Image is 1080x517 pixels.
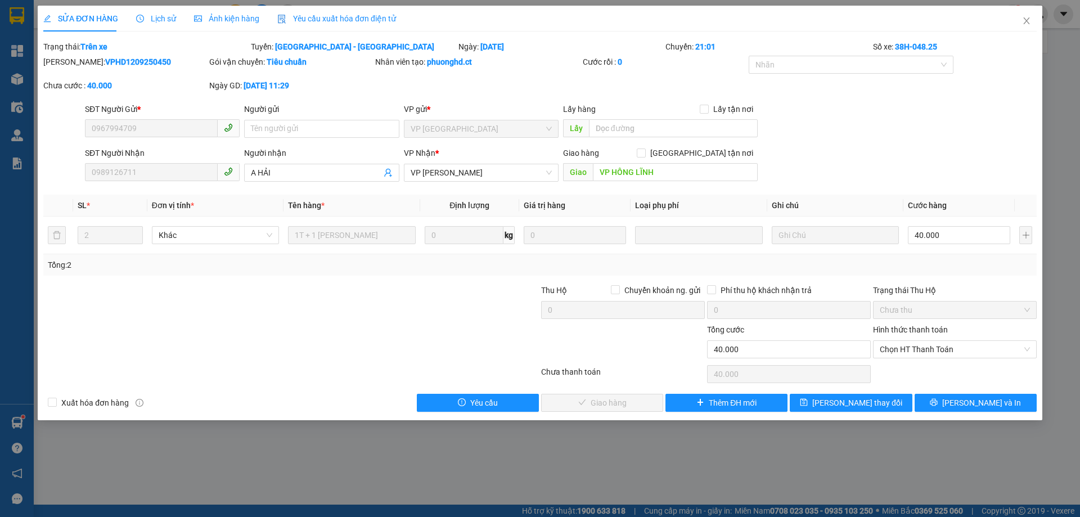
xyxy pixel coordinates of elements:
span: close [1022,16,1031,25]
label: Hình thức thanh toán [873,325,948,334]
div: Người nhận [244,147,399,159]
div: Tổng: 2 [48,259,417,271]
span: [GEOGRAPHIC_DATA] tận nơi [646,147,758,159]
span: Tên hàng [288,201,325,210]
img: icon [277,15,286,24]
div: Số xe: [872,41,1038,53]
button: plusThêm ĐH mới [665,394,787,412]
div: SĐT Người Nhận [85,147,240,159]
div: Ngày GD: [209,79,373,92]
span: phone [224,123,233,132]
span: [PERSON_NAME] và In [942,397,1021,409]
button: save[PERSON_NAME] thay đổi [790,394,912,412]
span: SL [78,201,87,210]
b: VPHD1209250450 [105,57,171,66]
button: plus [1019,226,1032,244]
div: Tuyến: [250,41,457,53]
b: 40.000 [87,81,112,90]
span: kg [503,226,515,244]
span: Khác [159,227,272,244]
span: clock-circle [136,15,144,23]
div: Chuyến: [664,41,872,53]
div: Chưa cước : [43,79,207,92]
span: Lịch sử [136,14,176,23]
span: Chọn HT Thanh Toán [880,341,1030,358]
span: phone [224,167,233,176]
input: 0 [524,226,626,244]
span: Thu Hộ [541,286,567,295]
span: SỬA ĐƠN HÀNG [43,14,118,23]
span: Xuất hóa đơn hàng [57,397,133,409]
div: Gói vận chuyển: [209,56,373,68]
span: Đơn vị tính [152,201,194,210]
button: exclamation-circleYêu cầu [417,394,539,412]
span: Chuyển khoản ng. gửi [620,284,705,296]
b: [GEOGRAPHIC_DATA] - [GEOGRAPHIC_DATA] [275,42,434,51]
span: Giao hàng [563,149,599,158]
div: VP gửi [404,103,559,115]
div: Trạng thái Thu Hộ [873,284,1037,296]
button: checkGiao hàng [541,394,663,412]
span: Ảnh kiện hàng [194,14,259,23]
b: Trên xe [80,42,107,51]
span: Yêu cầu xuất hóa đơn điện tử [277,14,396,23]
th: Ghi chú [767,195,903,217]
b: 21:01 [695,42,715,51]
span: [PERSON_NAME] thay đổi [812,397,902,409]
input: Ghi Chú [772,226,899,244]
span: Lấy [563,119,589,137]
div: Trạng thái: [42,41,250,53]
b: 0 [618,57,622,66]
span: info-circle [136,399,143,407]
div: Người gửi [244,103,399,115]
input: VD: Bàn, Ghế [288,226,415,244]
span: Cước hàng [908,201,947,210]
span: picture [194,15,202,23]
div: Ngày: [457,41,665,53]
span: exclamation-circle [458,398,466,407]
span: Chưa thu [880,302,1030,318]
span: Phí thu hộ khách nhận trả [716,284,816,296]
span: Giao [563,163,593,181]
span: Tổng cước [707,325,744,334]
b: 38H-048.25 [895,42,937,51]
span: VP Hà Đông [411,120,552,137]
span: Định lượng [449,201,489,210]
div: [PERSON_NAME]: [43,56,207,68]
button: printer[PERSON_NAME] và In [915,394,1037,412]
div: Nhân viên tạo: [375,56,580,68]
th: Loại phụ phí [631,195,767,217]
span: VP Nhận [404,149,435,158]
b: phuonghd.ct [427,57,472,66]
span: user-add [384,168,393,177]
span: Giá trị hàng [524,201,565,210]
span: Yêu cầu [470,397,498,409]
div: SĐT Người Gửi [85,103,240,115]
span: printer [930,398,938,407]
span: Lấy hàng [563,105,596,114]
span: Thêm ĐH mới [709,397,757,409]
div: Cước rồi : [583,56,746,68]
span: save [800,398,808,407]
input: Dọc đường [593,163,758,181]
button: Close [1011,6,1042,37]
button: delete [48,226,66,244]
b: Tiêu chuẩn [267,57,307,66]
span: Lấy tận nơi [709,103,758,115]
b: [DATE] [480,42,504,51]
span: VP Hồng Lĩnh [411,164,552,181]
span: edit [43,15,51,23]
span: plus [696,398,704,407]
div: Chưa thanh toán [540,366,706,385]
b: [DATE] 11:29 [244,81,289,90]
input: Dọc đường [589,119,758,137]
